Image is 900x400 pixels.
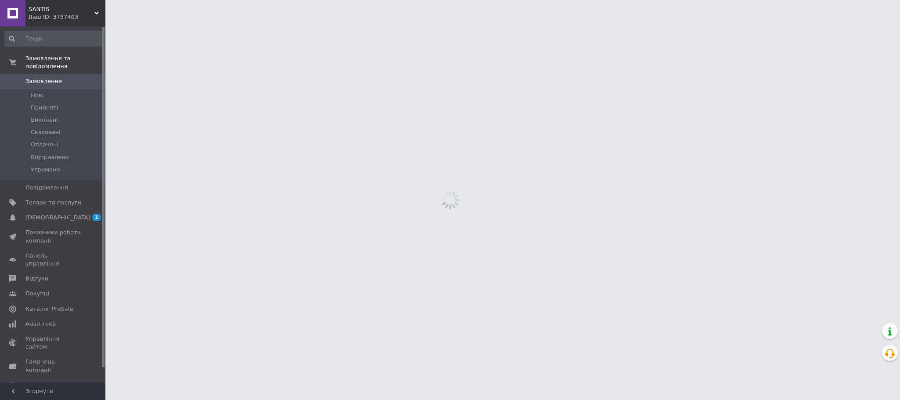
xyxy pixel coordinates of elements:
[25,335,81,351] span: Управління сайтом
[25,229,81,244] span: Показники роботи компанії
[25,199,81,207] span: Товари та послуги
[4,31,104,47] input: Пошук
[92,214,101,221] span: 1
[25,275,48,283] span: Відгуки
[29,5,94,13] span: SANTIS
[29,13,105,21] div: Ваш ID: 3737403
[25,305,73,313] span: Каталог ProSale
[31,116,58,124] span: Виконані
[25,358,81,374] span: Гаманець компанії
[25,184,68,192] span: Повідомлення
[25,290,49,298] span: Покупці
[25,214,90,222] span: [DEMOGRAPHIC_DATA]
[31,153,69,161] span: Відправлено
[25,55,105,70] span: Замовлення та повідомлення
[31,166,60,174] span: Утримано
[25,77,62,85] span: Замовлення
[31,141,58,149] span: Оплачені
[31,91,43,99] span: Нові
[25,381,48,389] span: Маркет
[25,252,81,268] span: Панель управління
[25,320,56,328] span: Аналітика
[31,104,58,112] span: Прийняті
[31,128,61,136] span: Скасовані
